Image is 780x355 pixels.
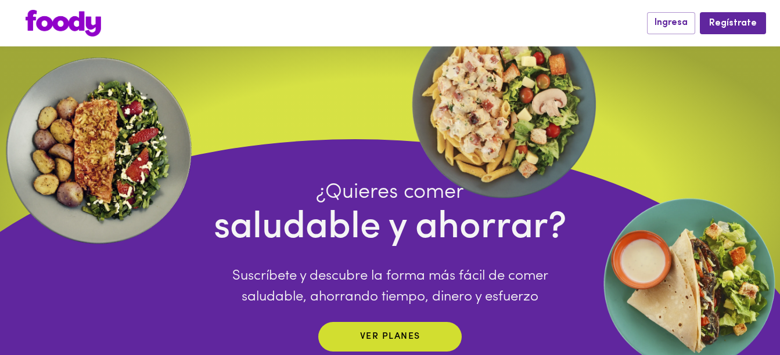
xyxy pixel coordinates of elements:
[647,12,695,34] button: Ingresa
[709,18,757,29] span: Regístrate
[214,180,567,205] h4: ¿Quieres comer
[214,266,567,307] p: Suscríbete y descubre la forma más fácil de comer saludable, ahorrando tiempo, dinero y esfuerzo
[26,10,101,37] img: logo.png
[214,205,567,251] h4: saludable y ahorrar?
[318,322,462,352] button: Ver planes
[655,17,688,28] span: Ingresa
[700,12,766,34] button: Regístrate
[713,288,768,343] iframe: Messagebird Livechat Widget
[405,6,603,203] img: ellipse.webp
[360,330,420,343] p: Ver planes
